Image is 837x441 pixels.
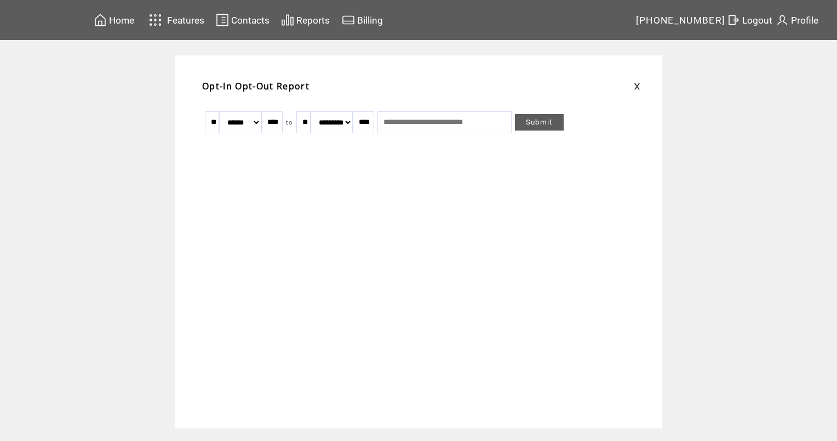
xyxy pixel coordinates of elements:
a: Home [92,12,136,29]
img: features.svg [146,11,165,29]
span: Profile [791,15,818,26]
span: Contacts [231,15,270,26]
span: to [286,118,293,126]
a: Reports [279,12,331,29]
span: Billing [357,15,383,26]
span: [PHONE_NUMBER] [636,15,726,26]
a: Submit [515,114,564,131]
img: creidtcard.svg [342,13,355,27]
img: chart.svg [281,13,294,27]
a: Contacts [214,12,271,29]
img: home.svg [94,13,107,27]
span: Logout [742,15,772,26]
span: Home [109,15,134,26]
a: Logout [725,12,774,29]
img: exit.svg [727,13,740,27]
span: Opt-In Opt-Out Report [202,80,309,92]
span: Features [167,15,204,26]
img: profile.svg [776,13,789,27]
a: Profile [774,12,820,29]
span: Reports [296,15,330,26]
a: Features [144,9,206,31]
a: Billing [340,12,385,29]
img: contacts.svg [216,13,229,27]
